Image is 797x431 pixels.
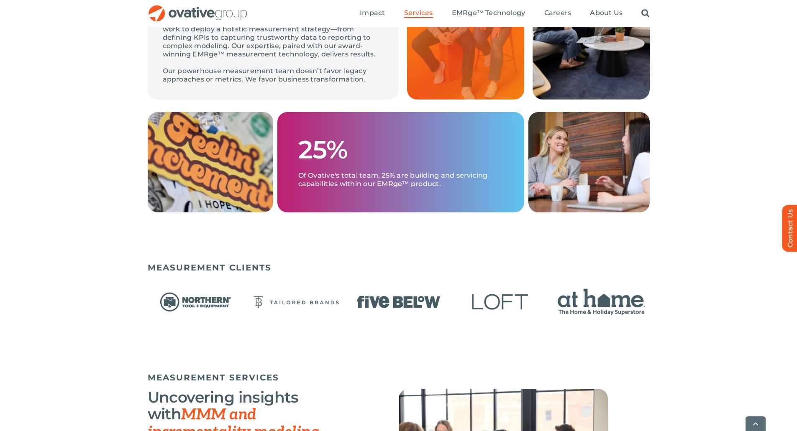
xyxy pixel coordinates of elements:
[641,9,649,18] a: Search
[298,163,503,188] p: Of Ovative's total team, 25% are building and servicing capabilities within our EMRge™ product.
[452,282,548,323] div: 7 / 22
[147,282,243,323] div: 4 / 22
[404,9,433,18] a: Services
[148,4,248,12] a: OG_Full_horizontal_RGB
[351,282,447,323] div: 6 / 22
[452,9,525,18] a: EMRge™ Technology
[298,136,348,163] h1: 25%
[360,9,385,17] span: Impact
[148,263,650,273] h5: MEASUREMENT CLIENTS
[249,282,345,323] div: 5 / 22
[148,372,650,383] h5: MEASUREMENT SERVICES
[590,9,623,18] a: About Us
[452,9,525,17] span: EMRge™ Technology
[148,112,273,212] img: Measurement – Grid 2
[554,282,650,323] div: 8 / 22
[544,9,571,18] a: Careers
[590,9,623,17] span: About Us
[544,9,571,17] span: Careers
[163,67,384,84] p: Our powerhouse measurement team doesn’t favor legacy approaches or metrics. We favor business tra...
[360,9,385,18] a: Impact
[163,17,384,59] p: After all, your success is our success. Our dedicated experts work to deploy a holistic measureme...
[404,9,433,17] span: Services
